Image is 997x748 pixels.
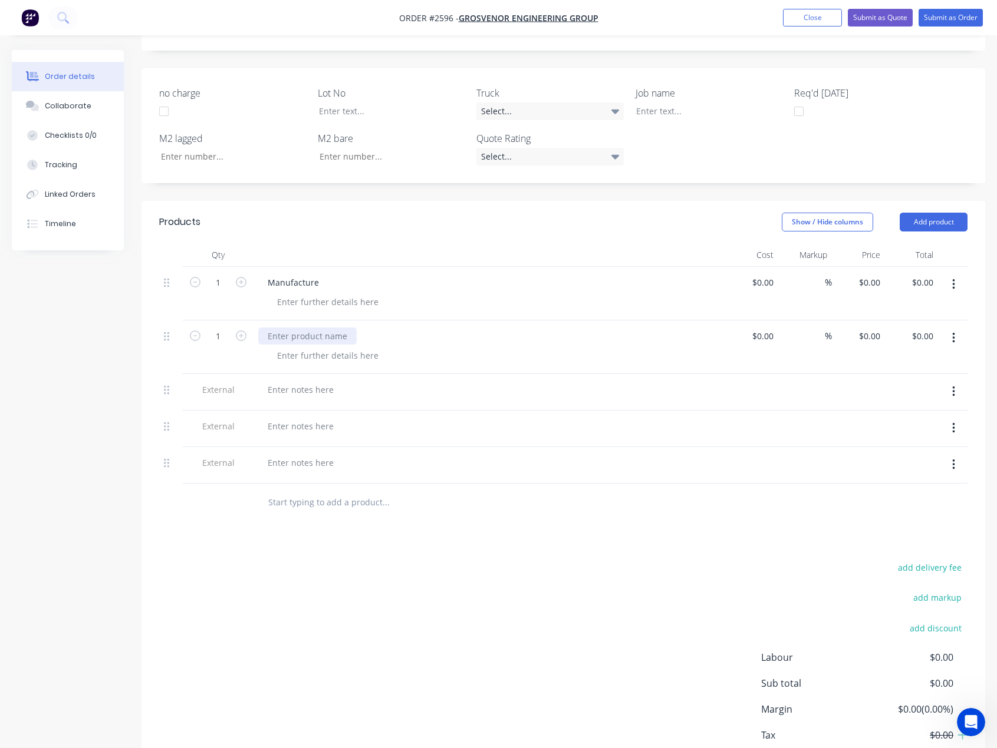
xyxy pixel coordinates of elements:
div: Checklists 0/0 [45,130,97,141]
div: Collaborate [45,101,91,111]
span: External [187,383,249,396]
button: Timeline [12,209,124,239]
div: Select... [476,148,624,166]
span: $0.00 [866,650,953,664]
span: External [187,456,249,469]
span: $0.00 [866,676,953,690]
span: $0.00 [866,728,953,742]
span: $0.00 ( 0.00 %) [866,702,953,716]
span: Labour [761,650,866,664]
button: Submit as Order [919,9,983,27]
span: External [187,420,249,432]
button: add discount [903,620,968,636]
div: Products [159,215,200,229]
div: Markup [778,243,831,267]
div: Tracking [45,160,77,170]
img: Factory [21,9,39,27]
div: Manufacture [258,274,328,291]
label: Truck [476,86,624,100]
span: Tax [761,728,866,742]
a: Grosvenor Engineering Group [459,12,598,24]
button: add delivery fee [891,560,968,575]
span: % [825,276,832,289]
button: add markup [907,590,968,605]
button: Add product [900,213,968,231]
label: M2 lagged [159,131,307,145]
button: Show / Hide columns [782,213,873,231]
button: Tracking [12,150,124,180]
button: Checklists 0/0 [12,121,124,150]
label: Job name [636,86,783,100]
div: Order details [45,71,95,82]
div: Timeline [45,219,76,229]
button: Submit as Quote [848,9,913,27]
span: Margin [761,702,866,716]
div: Linked Orders [45,189,96,200]
div: Select... [476,102,624,120]
span: Sub total [761,676,866,690]
label: Quote Rating [476,131,624,145]
label: M2 bare [318,131,465,145]
div: Price [832,243,885,267]
label: no charge [159,86,307,100]
button: Close [783,9,842,27]
label: Req'd [DATE] [794,86,942,100]
iframe: Intercom live chat [957,708,985,736]
label: Lot No [318,86,465,100]
span: % [825,329,832,343]
div: Total [885,243,938,267]
button: Order details [12,62,124,91]
button: Collaborate [12,91,124,121]
input: Enter number... [310,148,465,166]
input: Enter number... [151,148,307,166]
span: Order #2596 - [399,12,459,24]
div: Qty [183,243,254,267]
input: Start typing to add a product... [268,491,504,514]
button: Linked Orders [12,180,124,209]
div: Cost [725,243,778,267]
